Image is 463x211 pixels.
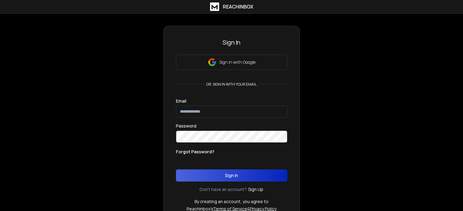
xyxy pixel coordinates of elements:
label: Password [176,124,196,128]
p: Forgot Password? [176,149,214,155]
label: Email [176,99,186,103]
a: ReachInbox [210,2,253,11]
button: Sign In [176,169,287,182]
h3: Sign In [176,38,287,47]
h1: ReachInbox [223,3,253,10]
p: By creating an account, you agree to [195,199,268,205]
p: or, sign in with your email [204,82,259,87]
a: Sign Up [248,186,263,192]
p: Sign in with Google [219,59,255,65]
button: Sign in with Google [176,55,287,70]
p: Don't have an account? [200,186,247,192]
img: logo [210,2,219,11]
